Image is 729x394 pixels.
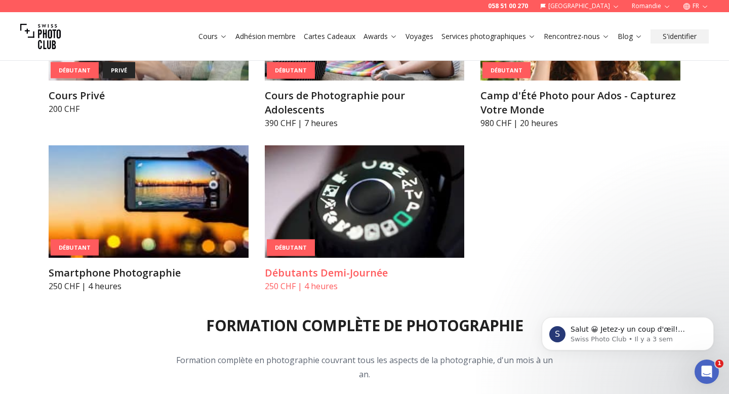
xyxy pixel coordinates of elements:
button: Blog [614,29,646,44]
iframe: Intercom live chat [695,360,719,384]
a: Adhésion membre [235,31,296,42]
a: Blog [618,31,642,42]
a: Services photographiques [441,31,536,42]
button: Services photographiques [437,29,540,44]
a: Cartes Cadeaux [304,31,355,42]
a: Rencontrez-nous [544,31,610,42]
iframe: Intercom notifications message [526,296,729,367]
h3: Cours Privé [49,89,249,103]
img: Swiss photo club [20,16,61,57]
a: 058 51 00 270 [488,2,528,10]
div: Débutant [51,62,99,78]
p: 250 CHF | 4 heures [265,280,465,292]
button: S'identifier [651,29,709,44]
h3: Camp d'Été Photo pour Ados - Capturez Votre Monde [480,89,680,117]
h3: Débutants Demi-Journée [265,266,465,280]
p: 250 CHF | 4 heures [49,280,249,292]
p: 200 CHF [49,103,249,115]
button: Cartes Cadeaux [300,29,359,44]
a: Smartphone PhotographieDébutantSmartphone Photographie250 CHF | 4 heures [49,145,249,292]
a: Awards [363,31,397,42]
p: Formation complète en photographie couvrant tous les aspects de la photographie, d'un mois à un an. [170,353,559,381]
div: privé [103,62,135,78]
span: 1 [715,360,723,368]
img: Smartphone Photographie [49,145,249,258]
a: Débutants Demi-JournéeDébutantDébutants Demi-Journée250 CHF | 4 heures [265,145,465,292]
a: Cours [198,31,227,42]
div: Débutant [267,62,315,79]
button: Rencontrez-nous [540,29,614,44]
button: Awards [359,29,401,44]
h3: Smartphone Photographie [49,266,249,280]
button: Adhésion membre [231,29,300,44]
img: Débutants Demi-Journée [265,145,465,258]
p: 390 CHF | 7 heures [265,117,465,129]
div: Débutant [51,239,99,256]
div: Débutant [267,240,315,256]
div: Débutant [482,62,531,78]
p: 980 CHF | 20 heures [480,117,680,129]
h3: Cours de Photographie pour Adolescents [265,89,465,117]
a: Voyages [406,31,433,42]
button: Cours [194,29,231,44]
button: Voyages [401,29,437,44]
h2: Formation complète de photographie [206,317,523,335]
